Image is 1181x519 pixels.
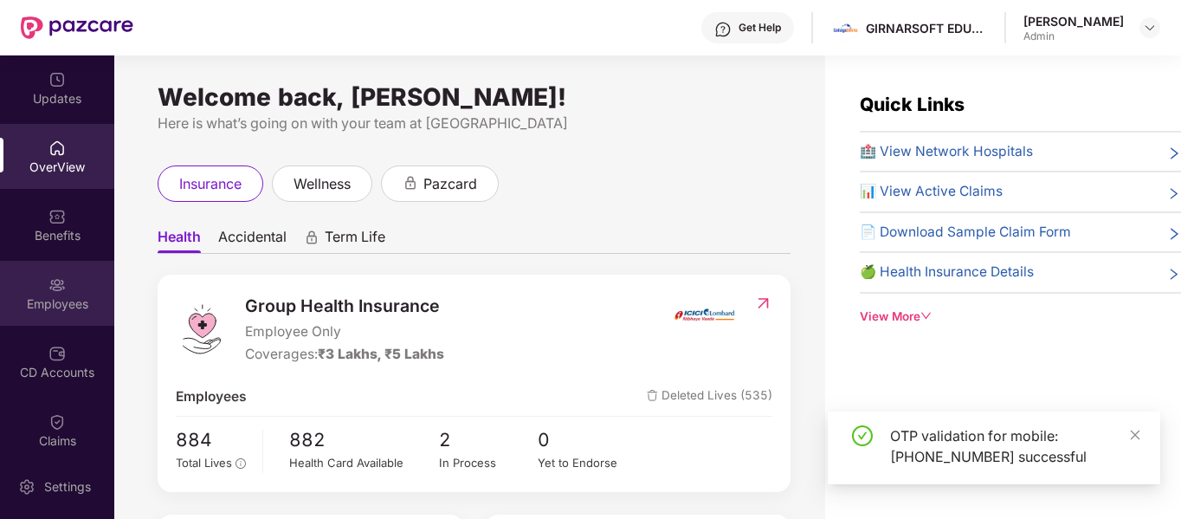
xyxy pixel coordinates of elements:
span: right [1167,265,1181,282]
span: wellness [294,173,351,195]
span: Accidental [218,228,287,253]
img: svg+xml;base64,PHN2ZyBpZD0iRW1wbG95ZWVzIiB4bWxucz0iaHR0cDovL3d3dy53My5vcmcvMjAwMC9zdmciIHdpZHRoPS... [48,276,66,294]
span: check-circle [852,425,873,446]
img: cd%20colored%20full%20logo%20(1).png [833,16,858,41]
span: 0 [538,425,637,454]
span: right [1167,145,1181,162]
div: Welcome back, [PERSON_NAME]! [158,90,791,104]
span: Employee Only [245,321,444,342]
div: Settings [39,478,96,496]
span: pazcard [423,173,477,195]
img: New Pazcare Logo [21,16,133,39]
div: Yet to Endorse [538,454,637,472]
img: svg+xml;base64,PHN2ZyBpZD0iVXBkYXRlZCIgeG1sbnM9Imh0dHA6Ly93d3cudzMub3JnLzIwMDAvc3ZnIiB3aWR0aD0iMj... [48,71,66,88]
span: Total Lives [176,456,232,470]
div: Health Card Available [289,454,438,472]
span: 📊 View Active Claims [860,181,1003,202]
span: Deleted Lives (535) [647,386,772,407]
span: 2 [439,425,539,454]
span: 882 [289,425,438,454]
span: 📄 Download Sample Claim Form [860,222,1071,243]
span: close [1129,429,1141,441]
img: svg+xml;base64,PHN2ZyBpZD0iU2V0dGluZy0yMHgyMCIgeG1sbnM9Imh0dHA6Ly93d3cudzMub3JnLzIwMDAvc3ZnIiB3aW... [18,478,35,496]
img: svg+xml;base64,PHN2ZyBpZD0iQmVuZWZpdHMiIHhtbG5zPSJodHRwOi8vd3d3LnczLm9yZy8yMDAwL3N2ZyIgd2lkdGg9Ij... [48,208,66,225]
span: down [920,310,933,322]
img: svg+xml;base64,PHN2ZyBpZD0iSG9tZSIgeG1sbnM9Imh0dHA6Ly93d3cudzMub3JnLzIwMDAvc3ZnIiB3aWR0aD0iMjAiIG... [48,139,66,157]
span: Health [158,228,201,253]
div: Coverages: [245,344,444,365]
div: [PERSON_NAME] [1023,13,1124,29]
img: svg+xml;base64,PHN2ZyBpZD0iSGVscC0zMngzMiIgeG1sbnM9Imh0dHA6Ly93d3cudzMub3JnLzIwMDAvc3ZnIiB3aWR0aD... [714,21,732,38]
div: animation [403,175,418,191]
span: 🍏 Health Insurance Details [860,262,1034,282]
img: deleteIcon [647,390,658,401]
span: Quick Links [860,94,965,115]
span: Term Life [325,228,385,253]
div: GIRNARSOFT EDUCATION SERVICES PRIVATE LIMITED [866,20,987,36]
div: animation [304,230,319,245]
img: RedirectIcon [754,295,772,312]
div: Get Help [739,21,781,35]
div: OTP validation for mobile: [PHONE_NUMBER] successful [890,425,1139,467]
span: Employees [176,386,247,407]
span: Group Health Insurance [245,293,444,320]
div: In Process [439,454,539,472]
span: right [1167,225,1181,243]
img: svg+xml;base64,PHN2ZyBpZD0iQ2xhaW0iIHhtbG5zPSJodHRwOi8vd3d3LnczLm9yZy8yMDAwL3N2ZyIgd2lkdGg9IjIwIi... [48,413,66,431]
span: right [1167,185,1181,202]
img: svg+xml;base64,PHN2ZyBpZD0iQ0RfQWNjb3VudHMiIGRhdGEtbmFtZT0iQ0QgQWNjb3VudHMiIHhtbG5zPSJodHRwOi8vd3... [48,345,66,362]
img: insurerIcon [672,293,737,336]
span: 🏥 View Network Hospitals [860,141,1033,162]
img: svg+xml;base64,PHN2ZyBpZD0iRHJvcGRvd24tMzJ4MzIiIHhtbG5zPSJodHRwOi8vd3d3LnczLm9yZy8yMDAwL3N2ZyIgd2... [1143,21,1157,35]
span: ₹3 Lakhs, ₹5 Lakhs [318,346,444,362]
span: info-circle [236,458,246,469]
div: View More [860,308,1181,326]
div: Admin [1023,29,1124,43]
div: Here is what’s going on with your team at [GEOGRAPHIC_DATA] [158,113,791,134]
span: 884 [176,425,250,454]
span: insurance [179,173,242,195]
img: logo [176,303,228,355]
